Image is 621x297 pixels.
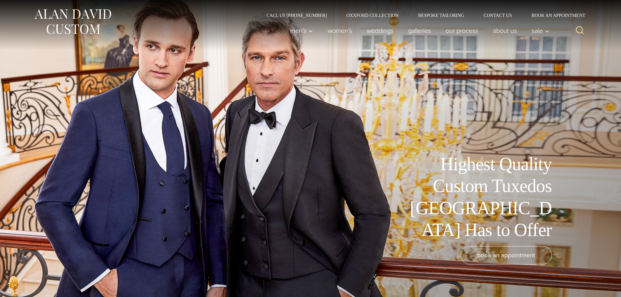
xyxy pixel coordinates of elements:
a: Our Process [438,24,485,37]
a: Contact Us [474,13,522,18]
a: weddings [359,24,401,37]
a: book an appointment [461,246,552,264]
img: Alan David Custom [34,7,112,36]
span: Sale [532,27,549,34]
nav: Primary Navigation [283,24,553,37]
a: Women’s [320,24,359,37]
a: Call Us [PHONE_NUMBER] [257,13,337,18]
h1: Highest Quality Custom Tuxedos [GEOGRAPHIC_DATA] Has to Offer [405,153,552,241]
button: View Search Form [572,23,588,38]
a: About Us [485,24,524,37]
span: Men’s [290,27,313,34]
a: Oxxford Collection [336,13,408,18]
a: Galleries [401,24,438,37]
a: Bespoke Tailoring [408,13,474,18]
a: Book an Appointment [522,13,587,18]
nav: Secondary Navigation [257,13,588,18]
span: book an appointment [477,250,535,260]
